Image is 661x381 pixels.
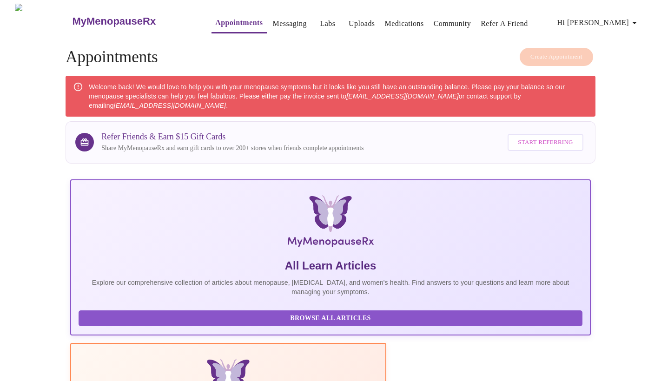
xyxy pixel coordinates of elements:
[518,137,573,148] span: Start Referring
[313,14,343,33] button: Labs
[505,129,585,156] a: Start Referring
[101,144,364,153] p: Share MyMenopauseRx and earn gift cards to over 200+ stores when friends complete appointments
[88,313,573,324] span: Browse All Articles
[430,14,475,33] button: Community
[349,17,375,30] a: Uploads
[346,92,458,100] em: [EMAIL_ADDRESS][DOMAIN_NAME]
[269,14,311,33] button: Messaging
[557,16,640,29] span: Hi [PERSON_NAME]
[71,5,193,38] a: MyMenopauseRx
[481,17,528,30] a: Refer a Friend
[15,4,71,39] img: MyMenopauseRx Logo
[215,16,263,29] a: Appointments
[79,278,582,296] p: Explore our comprehensive collection of articles about menopause, [MEDICAL_DATA], and women's hea...
[114,102,226,109] em: [EMAIL_ADDRESS][DOMAIN_NAME]
[79,314,584,322] a: Browse All Articles
[345,14,379,33] button: Uploads
[273,17,307,30] a: Messaging
[101,132,364,142] h3: Refer Friends & Earn $15 Gift Cards
[434,17,471,30] a: Community
[89,79,588,114] div: Welcome back! We would love to help you with your menopause symptoms but it looks like you still ...
[385,17,424,30] a: Medications
[79,258,582,273] h5: All Learn Articles
[477,14,532,33] button: Refer a Friend
[320,17,336,30] a: Labs
[66,48,595,66] h4: Appointments
[72,15,156,27] h3: MyMenopauseRx
[554,13,644,32] button: Hi [PERSON_NAME]
[508,134,583,151] button: Start Referring
[212,13,266,33] button: Appointments
[157,195,504,251] img: MyMenopauseRx Logo
[381,14,428,33] button: Medications
[79,310,582,327] button: Browse All Articles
